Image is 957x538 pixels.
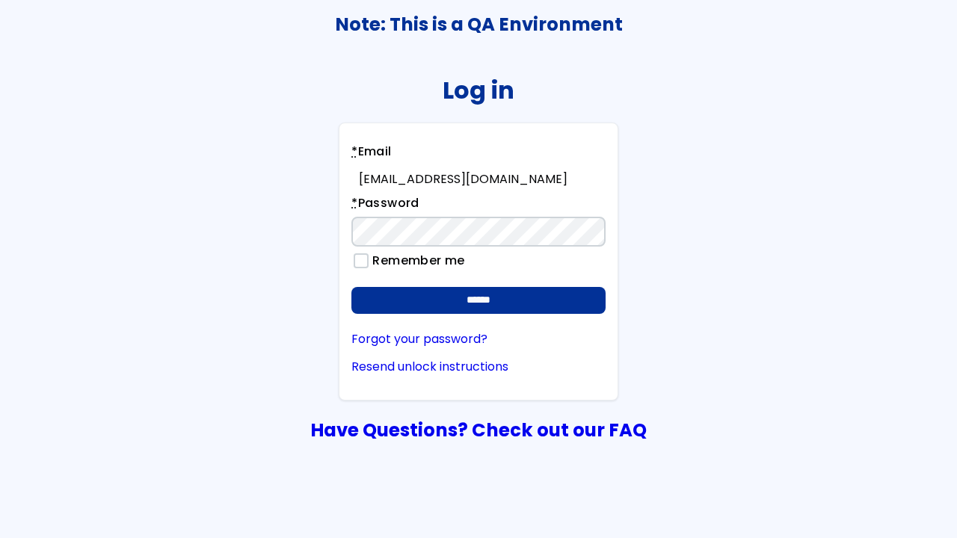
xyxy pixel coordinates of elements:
[351,360,606,374] a: Resend unlock instructions
[1,14,956,35] h3: Note: This is a QA Environment
[310,417,647,443] a: Have Questions? Check out our FAQ
[359,173,606,186] div: [EMAIL_ADDRESS][DOMAIN_NAME]
[366,254,465,268] label: Remember me
[351,333,606,346] a: Forgot your password?
[443,76,514,104] h2: Log in
[351,194,357,211] abbr: required
[351,194,419,217] label: Password
[351,143,357,160] abbr: required
[351,143,391,165] label: Email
